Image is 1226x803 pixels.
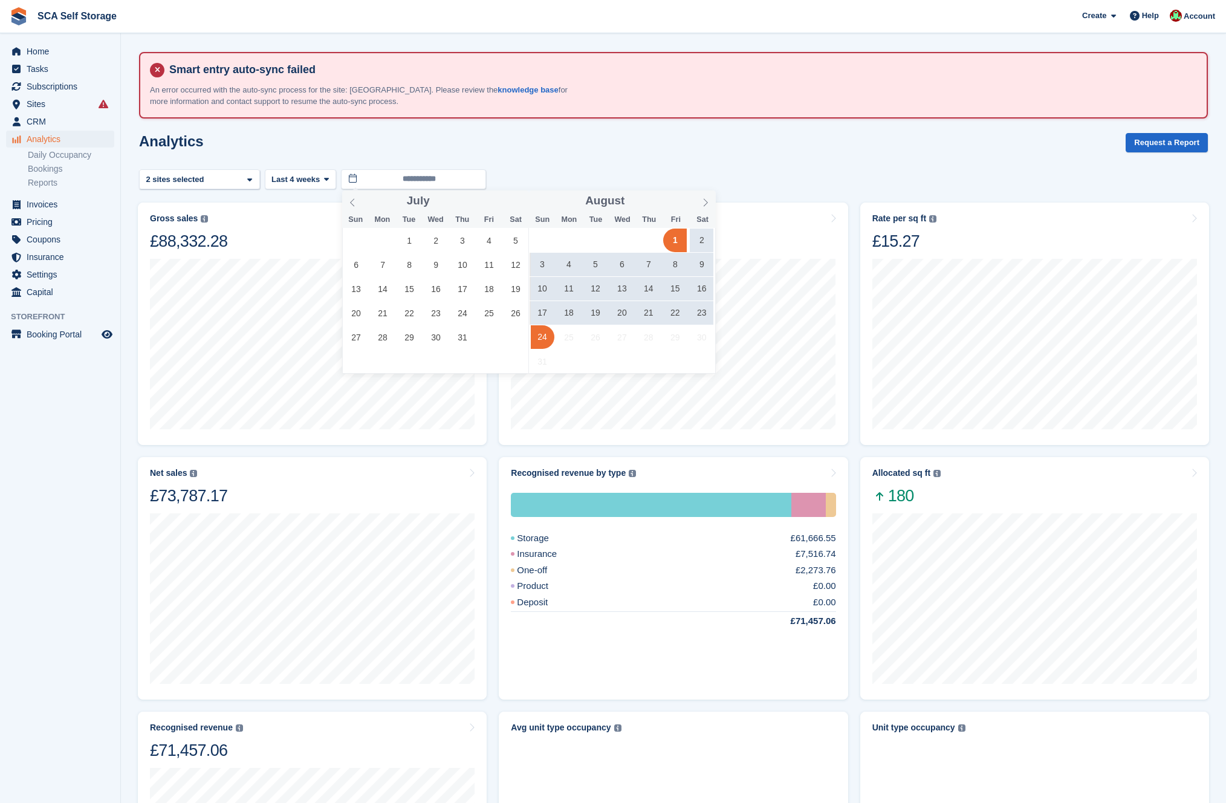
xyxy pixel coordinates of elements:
[6,113,114,130] a: menu
[28,177,114,189] a: Reports
[933,470,941,477] img: icon-info-grey-7440780725fd019a000dd9b08b2336e03edf1995a4989e88bcd33f0948082b44.svg
[6,249,114,265] a: menu
[813,596,836,610] div: £0.00
[424,301,448,325] span: July 23, 2025
[265,169,336,189] button: Last 4 weeks
[27,78,99,95] span: Subscriptions
[271,174,320,186] span: Last 4 weeks
[451,277,475,301] span: July 17, 2025
[451,301,475,325] span: July 24, 2025
[33,6,122,26] a: SCA Self Storage
[6,284,114,301] a: menu
[371,325,395,349] span: July 28, 2025
[369,216,395,224] span: Mon
[504,277,527,301] span: July 19, 2025
[609,216,636,224] span: Wed
[150,84,573,108] p: An error occurred with the auto-sync process for the site: [GEOGRAPHIC_DATA]. Please review the f...
[28,163,114,175] a: Bookings
[477,301,501,325] span: July 25, 2025
[398,301,421,325] span: July 22, 2025
[610,325,634,349] span: August 27, 2025
[529,216,556,224] span: Sun
[511,723,611,733] div: Avg unit type occupancy
[150,486,227,506] div: £73,787.17
[511,564,576,577] div: One-off
[511,532,578,545] div: Storage
[100,327,114,342] a: Preview store
[610,277,634,301] span: August 13, 2025
[690,325,713,349] span: August 30, 2025
[872,231,936,252] div: £15.27
[477,277,501,301] span: July 18, 2025
[424,229,448,252] span: July 2, 2025
[424,253,448,276] span: July 9, 2025
[531,349,554,373] span: August 31, 2025
[637,301,660,325] span: August 21, 2025
[6,43,114,60] a: menu
[531,325,554,349] span: August 24, 2025
[531,253,554,276] span: August 3, 2025
[150,213,198,224] div: Gross sales
[1126,133,1208,153] button: Request a Report
[1142,10,1159,22] span: Help
[791,493,826,517] div: Insurance
[531,277,554,301] span: August 10, 2025
[504,229,527,252] span: July 5, 2025
[557,325,580,349] span: August 25, 2025
[236,724,243,732] img: icon-info-grey-7440780725fd019a000dd9b08b2336e03edf1995a4989e88bcd33f0948082b44.svg
[1082,10,1106,22] span: Create
[583,325,607,349] span: August 26, 2025
[6,213,114,230] a: menu
[144,174,209,186] div: 2 sites selected
[663,229,687,252] span: August 1, 2025
[27,249,99,265] span: Insurance
[398,229,421,252] span: July 1, 2025
[610,301,634,325] span: August 20, 2025
[762,614,836,628] div: £71,457.06
[637,325,660,349] span: August 28, 2025
[150,740,243,761] div: £71,457.06
[27,113,99,130] span: CRM
[502,216,529,224] span: Sat
[663,216,689,224] span: Fri
[663,277,687,301] span: August 15, 2025
[498,85,558,94] a: knowledge base
[451,253,475,276] span: July 10, 2025
[10,7,28,25] img: stora-icon-8386f47178a22dfd0bd8f6a31ec36ba5ce8667c1dd55bd0f319d3a0aa187defe.svg
[27,266,99,283] span: Settings
[150,723,233,733] div: Recognised revenue
[690,277,713,301] span: August 16, 2025
[585,195,624,207] span: August
[345,325,368,349] span: July 27, 2025
[430,195,468,207] input: Year
[583,253,607,276] span: August 5, 2025
[511,547,586,561] div: Insurance
[476,216,502,224] span: Fri
[201,215,208,223] img: icon-info-grey-7440780725fd019a000dd9b08b2336e03edf1995a4989e88bcd33f0948082b44.svg
[557,301,580,325] span: August 18, 2025
[511,493,791,517] div: Storage
[813,579,836,593] div: £0.00
[690,229,713,252] span: August 2, 2025
[583,301,607,325] span: August 19, 2025
[424,277,448,301] span: July 16, 2025
[531,301,554,325] span: August 17, 2025
[796,547,836,561] div: £7,516.74
[791,532,836,545] div: £61,666.55
[663,253,687,276] span: August 8, 2025
[27,231,99,248] span: Coupons
[345,277,368,301] span: July 13, 2025
[6,78,114,95] a: menu
[407,195,430,207] span: July
[27,43,99,60] span: Home
[398,325,421,349] span: July 29, 2025
[139,133,204,149] h2: Analytics
[27,284,99,301] span: Capital
[511,596,577,610] div: Deposit
[556,216,582,224] span: Mon
[423,216,449,224] span: Wed
[872,486,941,506] span: 180
[345,253,368,276] span: July 6, 2025
[663,325,687,349] span: August 29, 2025
[28,149,114,161] a: Daily Occupancy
